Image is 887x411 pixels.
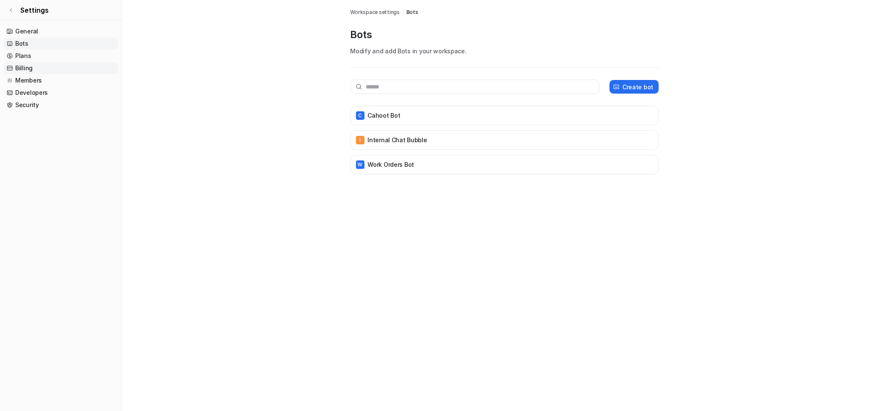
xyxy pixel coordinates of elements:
p: Bots [351,28,659,41]
span: / [402,8,404,16]
p: Modify and add Bots in your workspace. [351,47,659,55]
img: create [613,84,620,90]
span: Settings [20,5,49,15]
a: General [3,25,118,37]
a: Developers [3,87,118,99]
span: I [356,136,365,144]
a: Workspace settings [351,8,400,16]
a: Security [3,99,118,111]
p: Internal Chat Bubble [368,136,427,144]
a: Bots [406,8,418,16]
button: Create bot [610,80,658,94]
a: Bots [3,38,118,50]
a: Billing [3,62,118,74]
a: Plans [3,50,118,62]
span: W [356,160,365,169]
p: Work Orders Bot [368,160,414,169]
p: Cahoot Bot [368,111,401,120]
span: C [356,111,365,120]
a: Members [3,74,118,86]
p: Create bot [622,83,653,91]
